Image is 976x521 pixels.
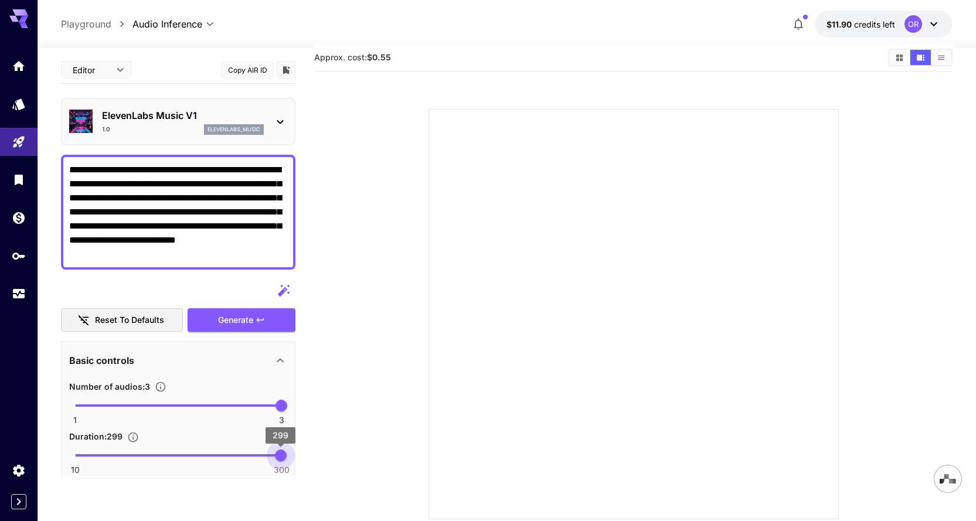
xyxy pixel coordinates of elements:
span: credits left [854,19,895,29]
button: Specify the duration of each audio in seconds. [123,431,144,443]
span: 299 [273,430,288,440]
button: Show media in grid view [889,50,910,65]
span: $11.90 [827,19,854,29]
div: Library [12,172,26,187]
button: Add to library [281,63,291,77]
div: Settings [12,463,26,478]
div: Wallet [12,210,26,225]
span: 3 [279,414,284,426]
div: Show media in grid viewShow media in video viewShow media in list view [888,49,953,66]
p: 1.0 [102,125,110,134]
button: Specify how many audios to generate in a single request. Each audio generation will be charged se... [150,381,171,393]
button: Generate [188,308,295,332]
nav: breadcrumb [61,17,132,31]
span: Generate [218,313,253,328]
div: Home [12,59,26,73]
b: $0.55 [367,52,391,62]
button: Show media in video view [910,50,931,65]
div: Basic controls [69,346,287,374]
button: Expand sidebar [11,494,26,509]
span: Audio Inference [132,17,202,31]
a: Playground [61,17,111,31]
button: Show media in list view [931,50,951,65]
div: Models [12,97,26,111]
button: Copy AIR ID [221,62,274,79]
p: ElevenLabs Music V1 [102,108,264,122]
button: $11.89601OR [815,11,953,38]
p: Basic controls [69,353,134,367]
span: Approx. cost: [314,52,391,62]
div: API Keys [12,248,26,263]
div: Playground [12,135,26,149]
span: 10 [71,464,80,476]
div: Usage [12,287,26,301]
div: ElevenLabs Music V11.0elevenlabs_music [69,104,287,139]
img: svg+xml,%3Csvg%20xmlns%3D%22http%3A%2F%2Fwww.w3.org%2F2000%2Fsvg%22%20width%3D%2228%22%20height%3... [940,474,956,483]
p: elevenlabs_music [208,125,260,134]
div: OR [904,15,922,33]
span: 1 [73,414,77,426]
button: Reset to defaults [61,308,183,332]
div: $11.89601 [827,18,895,30]
span: Duration : 299 [69,431,123,441]
span: Editor [73,64,109,76]
span: Number of audios : 3 [69,382,150,391]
